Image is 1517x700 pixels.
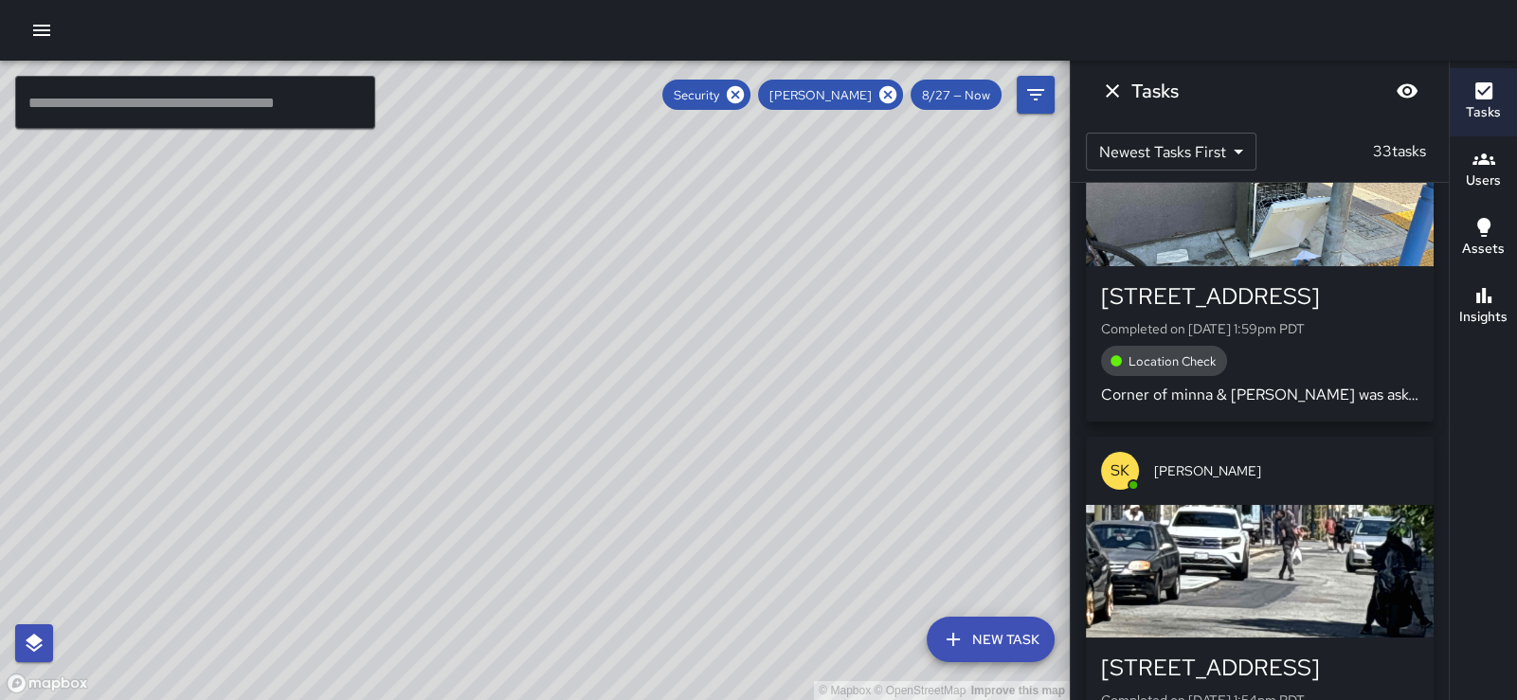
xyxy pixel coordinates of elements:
span: 8/27 — Now [911,87,1002,103]
button: Filters [1017,76,1055,114]
button: Dismiss [1093,72,1131,110]
p: Corner of minna & [PERSON_NAME] was asked by April a [DEMOGRAPHIC_DATA] associated with school to... [1101,384,1418,406]
button: Blur [1388,72,1426,110]
span: Security [662,87,731,103]
h6: Insights [1459,307,1508,328]
h6: Tasks [1466,102,1501,123]
p: Completed on [DATE] 1:59pm PDT [1101,319,1418,338]
p: 33 tasks [1365,140,1434,163]
div: [STREET_ADDRESS] [1101,281,1418,312]
button: Assets [1450,205,1517,273]
h6: Tasks [1131,76,1179,106]
div: [STREET_ADDRESS] [1101,653,1418,683]
button: New Task [927,617,1055,662]
div: Newest Tasks First [1086,133,1256,171]
h6: Assets [1462,239,1505,260]
span: [PERSON_NAME] [1154,461,1418,480]
span: Location Check [1117,353,1227,369]
p: SK [1111,459,1129,482]
button: Insights [1450,273,1517,341]
button: Users [1450,136,1517,205]
div: [PERSON_NAME] [758,80,903,110]
h6: Users [1466,171,1501,191]
button: Tasks [1450,68,1517,136]
div: Security [662,80,750,110]
span: [PERSON_NAME] [758,87,883,103]
button: SK[PERSON_NAME][STREET_ADDRESS]Completed on [DATE] 1:59pm PDTLocation CheckCorner of minna & [PER... [1086,65,1434,422]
